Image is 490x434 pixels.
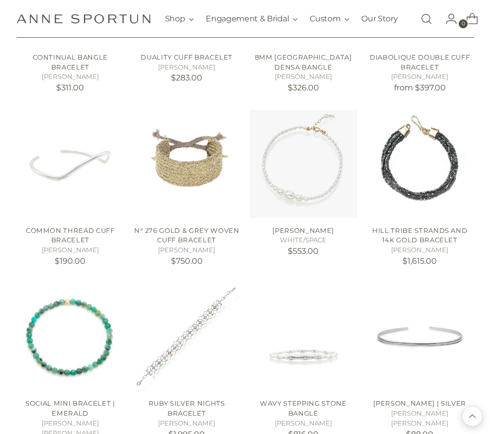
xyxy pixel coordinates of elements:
[249,235,357,245] h5: WHITE/SPACE
[255,53,352,71] a: 8mm [GEOGRAPHIC_DATA] Densa Bangle
[133,283,241,391] a: Ruby Silver Nights Bracelet
[206,8,298,30] button: Engagement & Bridal
[366,283,474,391] a: SYD CUFF | SILVER
[25,399,115,417] a: Social Mini Bracelet | Emerald
[370,53,470,71] a: Diabolique Double Cuff Bracelet
[366,245,474,255] h5: [PERSON_NAME]
[16,245,124,255] h5: [PERSON_NAME]
[16,110,124,217] a: Common Thread Cuff Bracelet
[403,256,437,266] span: $1,615.00
[133,63,241,72] h5: [PERSON_NAME]
[366,409,474,428] h5: [PERSON_NAME] [PERSON_NAME]
[272,226,334,234] a: [PERSON_NAME]
[141,53,233,61] a: Duality Cuff Bracelet
[16,72,124,82] h5: [PERSON_NAME]
[249,110,357,217] a: Dario Pearl Bracelet
[310,8,349,30] button: Custom
[133,110,241,217] a: N° 276 Gold & Grey Woven Cuff Bracelet
[458,9,478,29] a: Open cart modal
[55,256,85,266] span: $190.00
[171,73,202,82] span: $283.00
[16,283,124,391] a: Social Mini Bracelet | Emerald
[165,8,194,30] button: Shop
[249,283,357,391] a: Wavy Stepping Stone Bangle
[366,82,474,94] p: from $397.00
[463,407,482,426] button: Back to top
[249,419,357,429] h5: [PERSON_NAME]
[149,399,225,417] a: Ruby Silver Nights Bracelet
[26,226,115,244] a: Common Thread Cuff Bracelet
[373,399,466,407] a: [PERSON_NAME] | SILVER
[16,14,151,23] a: Anne Sportun Fine Jewellery
[133,245,241,255] h5: [PERSON_NAME]
[288,246,319,256] span: $553.00
[133,419,241,429] h5: [PERSON_NAME]
[260,399,347,417] a: Wavy Stepping Stone Bangle
[171,256,203,266] span: $750.00
[437,9,457,29] a: Go to the account page
[249,72,357,82] h5: [PERSON_NAME]
[459,19,468,28] span: 0
[416,9,436,29] a: Open search modal
[288,83,319,92] span: $326.00
[366,110,474,217] a: Hill Tribe Strands and 14k Gold Bracelet
[56,83,84,92] span: $311.00
[134,226,240,244] a: N° 276 Gold & Grey Woven Cuff Bracelet
[361,8,398,30] a: Our Story
[372,226,467,244] a: Hill Tribe Strands and 14k Gold Bracelet
[366,72,474,82] h5: [PERSON_NAME]
[33,53,108,71] a: Continual Bangle Bracelet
